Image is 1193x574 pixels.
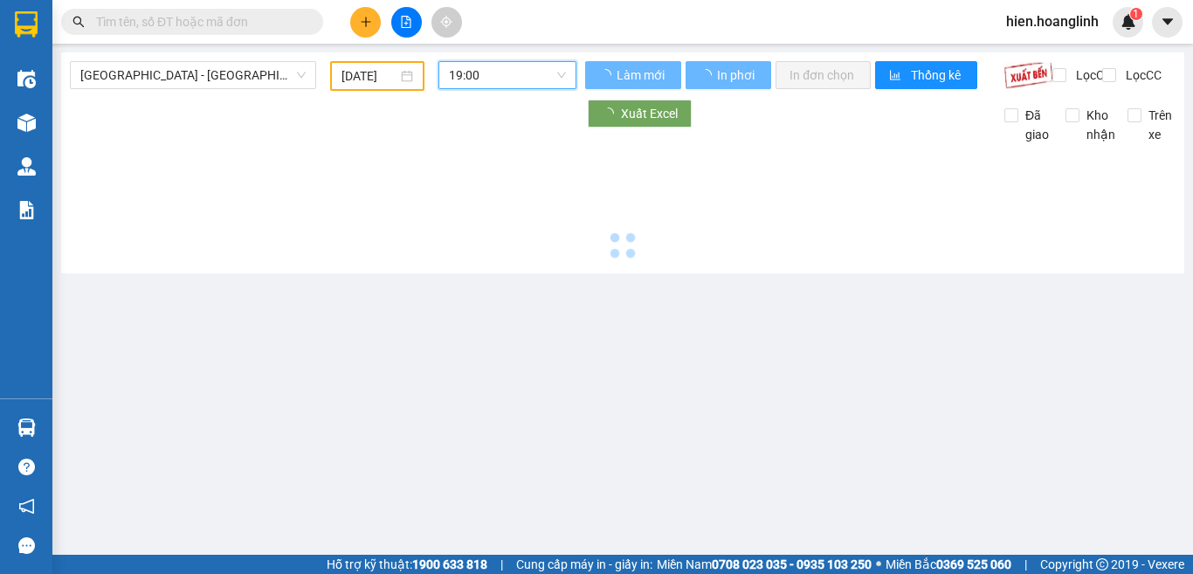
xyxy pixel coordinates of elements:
img: solution-icon [17,201,36,219]
span: bar-chart [889,69,904,83]
button: In phơi [686,61,771,89]
img: warehouse-icon [17,157,36,176]
button: file-add [391,7,422,38]
span: In phơi [717,66,757,85]
span: | [1024,555,1027,574]
input: Tìm tên, số ĐT hoặc mã đơn [96,12,302,31]
span: aim [440,16,452,28]
input: 13/09/2025 [341,66,397,86]
span: loading [700,69,714,81]
span: caret-down [1160,14,1176,30]
span: Làm mới [617,66,667,85]
strong: 0708 023 035 - 0935 103 250 [712,557,872,571]
span: Miền Nam [657,555,872,574]
span: Cung cấp máy in - giấy in: [516,555,652,574]
img: logo-vxr [15,11,38,38]
span: Kho nhận [1079,106,1122,144]
span: Xuất Excel [621,104,678,123]
span: Hà Nội - Quảng Bình [80,62,306,88]
img: icon-new-feature [1121,14,1136,30]
sup: 1 [1130,8,1142,20]
strong: 0369 525 060 [936,557,1011,571]
span: loading [602,107,621,120]
span: copyright [1096,558,1108,571]
span: | [500,555,503,574]
span: notification [18,498,35,515]
span: loading [599,69,614,81]
span: Lọc CR [1069,66,1114,85]
span: 19:00 [449,62,566,88]
button: bar-chartThống kê [875,61,977,89]
img: warehouse-icon [17,418,36,437]
span: Thống kê [911,66,963,85]
span: ⚪️ [876,561,881,568]
span: Hỗ trợ kỹ thuật: [327,555,487,574]
img: 9k= [1003,61,1053,89]
button: In đơn chọn [776,61,871,89]
button: plus [350,7,381,38]
span: 1 [1133,8,1139,20]
span: question-circle [18,459,35,475]
img: warehouse-icon [17,70,36,88]
strong: 1900 633 818 [412,557,487,571]
button: Xuất Excel [588,100,692,128]
span: Đã giao [1018,106,1056,144]
button: aim [431,7,462,38]
span: search [72,16,85,28]
span: message [18,537,35,554]
span: Lọc CC [1119,66,1164,85]
button: caret-down [1152,7,1183,38]
span: file-add [400,16,412,28]
img: warehouse-icon [17,114,36,132]
button: Làm mới [585,61,681,89]
span: Miền Bắc [886,555,1011,574]
span: Trên xe [1141,106,1179,144]
span: hien.hoanglinh [992,10,1113,32]
span: plus [360,16,372,28]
